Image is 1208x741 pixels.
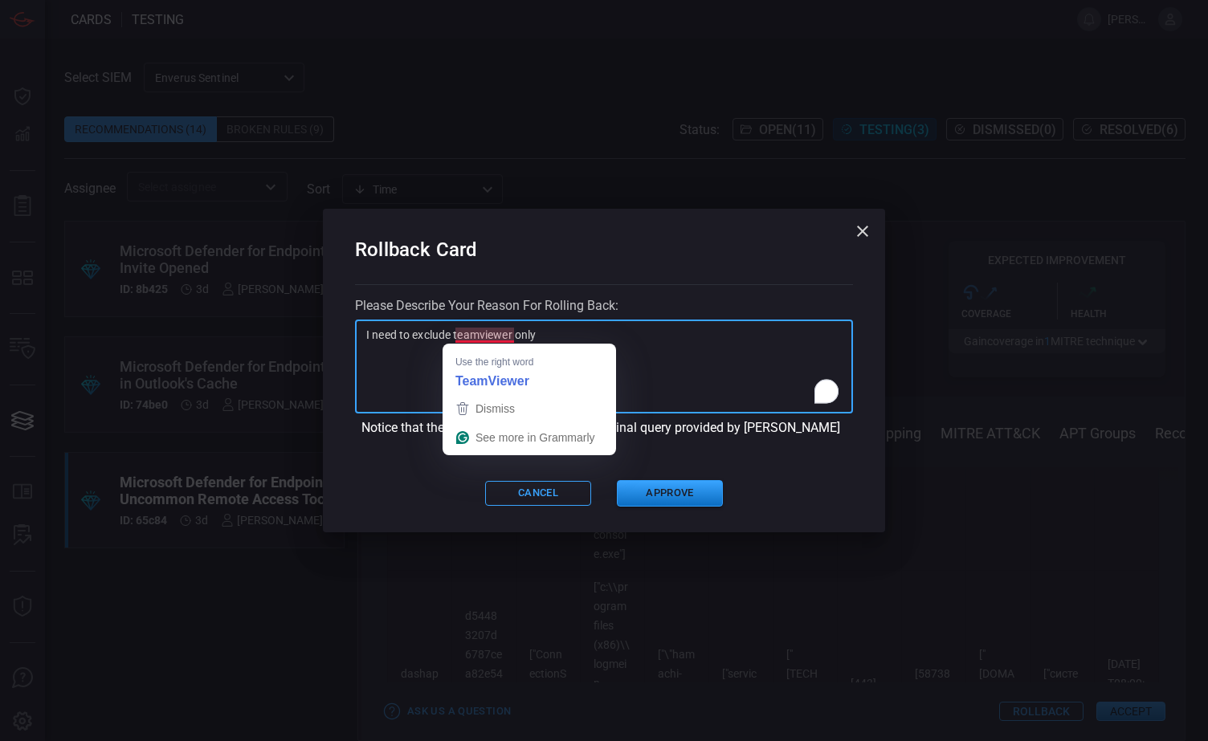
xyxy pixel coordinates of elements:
h2: Rollback Card [355,234,853,285]
button: Cancel [485,481,591,506]
textarea: To enrich screen reader interactions, please activate Accessibility in Grammarly extension settings [366,327,842,407]
p: Notice that the rule will be reverted to the original query provided by [PERSON_NAME] [361,420,847,435]
button: Approve [617,480,723,507]
div: Please describe your reason for rolling back: [355,298,853,313]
